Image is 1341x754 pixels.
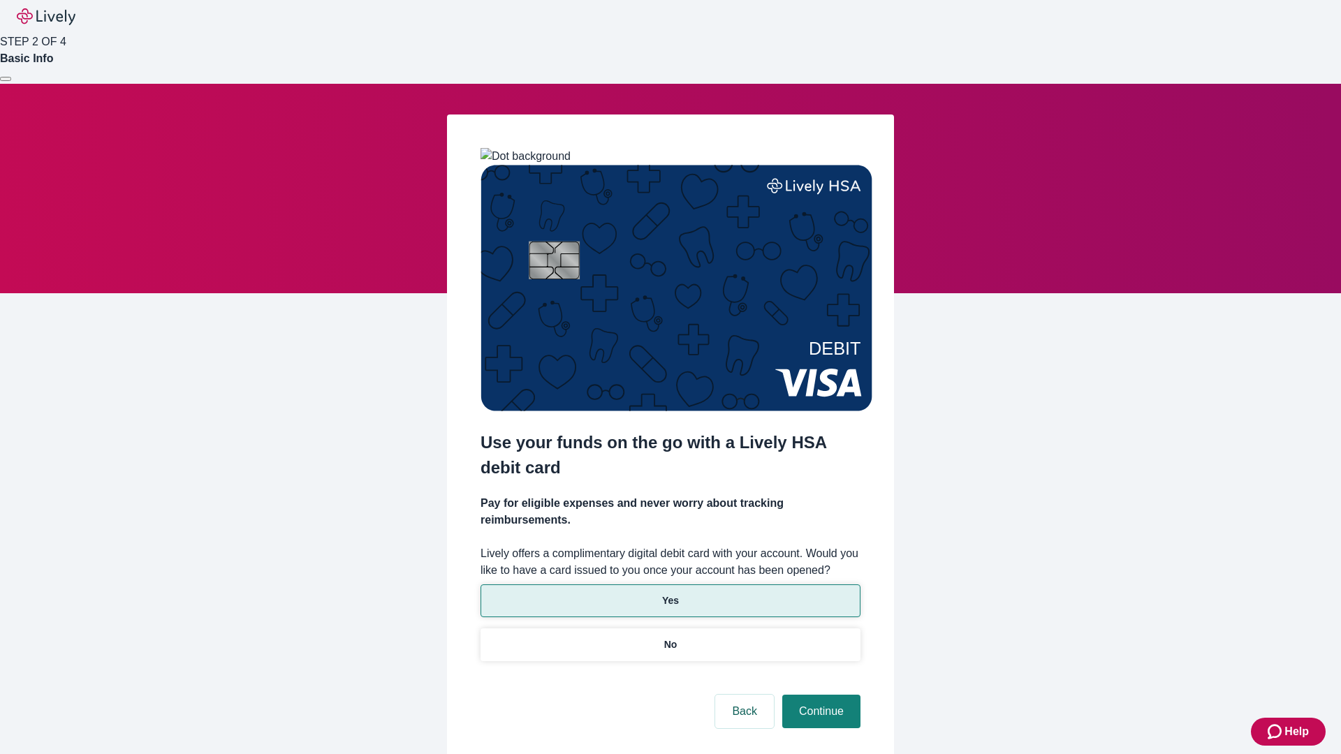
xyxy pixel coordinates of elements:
[481,165,872,411] img: Debit card
[481,545,860,579] label: Lively offers a complimentary digital debit card with your account. Would you like to have a card...
[1284,723,1309,740] span: Help
[481,628,860,661] button: No
[481,495,860,528] h4: Pay for eligible expenses and never worry about tracking reimbursements.
[1251,718,1326,746] button: Zendesk support iconHelp
[481,430,860,480] h2: Use your funds on the go with a Lively HSA debit card
[1268,723,1284,740] svg: Zendesk support icon
[17,8,75,25] img: Lively
[662,593,679,608] p: Yes
[664,637,677,652] p: No
[715,695,774,728] button: Back
[481,584,860,617] button: Yes
[481,148,571,165] img: Dot background
[782,695,860,728] button: Continue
